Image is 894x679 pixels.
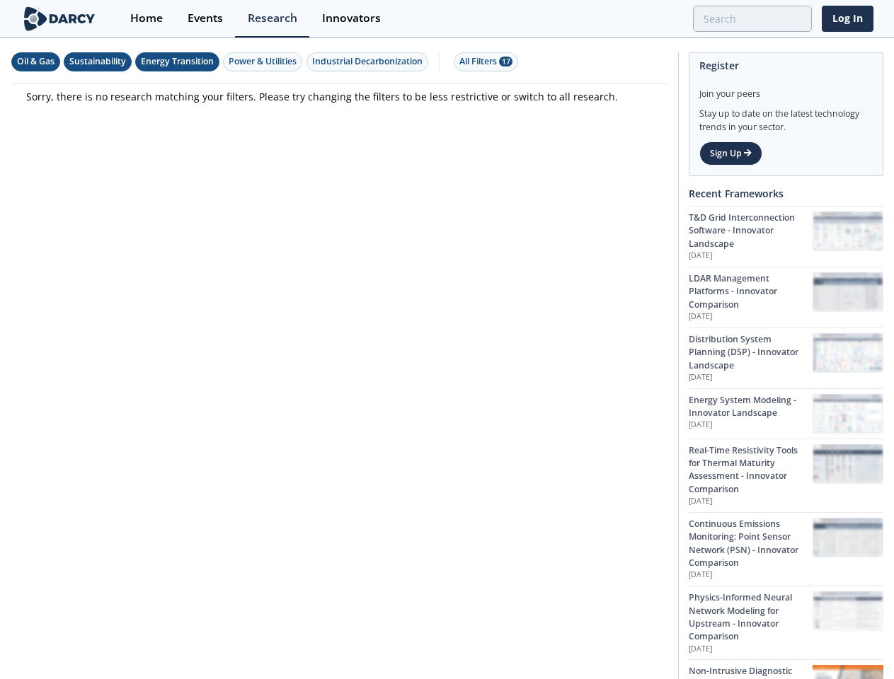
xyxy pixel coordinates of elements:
a: Sign Up [699,141,762,166]
p: [DATE] [689,644,813,655]
div: LDAR Management Platforms - Innovator Comparison [689,272,813,311]
p: [DATE] [689,569,813,581]
p: [DATE] [689,419,813,431]
div: Physics-Informed Neural Network Modeling for Upstream - Innovator Comparison [689,591,813,644]
div: Real-Time Resistivity Tools for Thermal Maturity Assessment - Innovator Comparison [689,444,813,497]
div: Recent Frameworks [689,181,883,206]
p: [DATE] [689,311,813,323]
button: Industrial Decarbonization [306,52,428,71]
button: All Filters 17 [454,52,518,71]
div: Register [699,53,873,78]
div: Home [130,13,163,24]
div: T&D Grid Interconnection Software - Innovator Landscape [689,211,813,250]
p: [DATE] [689,372,813,383]
div: Continuous Emissions Monitoring: Point Sensor Network (PSN) - Innovator Comparison [689,518,813,570]
button: Sustainability [64,52,132,71]
div: Oil & Gas [17,55,55,68]
div: Distribution System Planning (DSP) - Innovator Landscape [689,333,813,372]
div: Power & Utilities [229,55,297,68]
p: [DATE] [689,250,813,262]
span: 17 [499,57,512,66]
div: Sustainability [69,55,126,68]
a: Energy System Modeling - Innovator Landscape [DATE] Energy System Modeling - Innovator Landscape ... [689,388,883,439]
div: Industrial Decarbonization [312,55,423,68]
img: logo-wide.svg [21,6,98,31]
a: Distribution System Planning (DSP) - Innovator Landscape [DATE] Distribution System Planning (DSP... [689,327,883,388]
div: Events [188,13,223,24]
div: Stay up to date on the latest technology trends in your sector. [699,100,873,134]
a: Log In [822,6,873,32]
div: Join your peers [699,78,873,100]
a: Physics-Informed Neural Network Modeling for Upstream - Innovator Comparison [DATE] Physics-Infor... [689,586,883,659]
p: [DATE] [689,496,813,507]
button: Oil & Gas [11,52,60,71]
a: Real-Time Resistivity Tools for Thermal Maturity Assessment - Innovator Comparison [DATE] Real-Ti... [689,439,883,512]
div: Innovators [322,13,381,24]
p: Sorry, there is no research matching your filters. Please try changing the filters to be less res... [26,89,653,104]
button: Power & Utilities [223,52,302,71]
div: All Filters [459,55,512,68]
a: T&D Grid Interconnection Software - Innovator Landscape [DATE] T&D Grid Interconnection Software ... [689,206,883,267]
a: LDAR Management Platforms - Innovator Comparison [DATE] LDAR Management Platforms - Innovator Com... [689,267,883,327]
a: Continuous Emissions Monitoring: Point Sensor Network (PSN) - Innovator Comparison [DATE] Continu... [689,512,883,586]
div: Energy Transition [141,55,214,68]
div: Energy System Modeling - Innovator Landscape [689,394,813,420]
div: Research [248,13,297,24]
button: Energy Transition [135,52,219,71]
input: Advanced Search [693,6,812,32]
